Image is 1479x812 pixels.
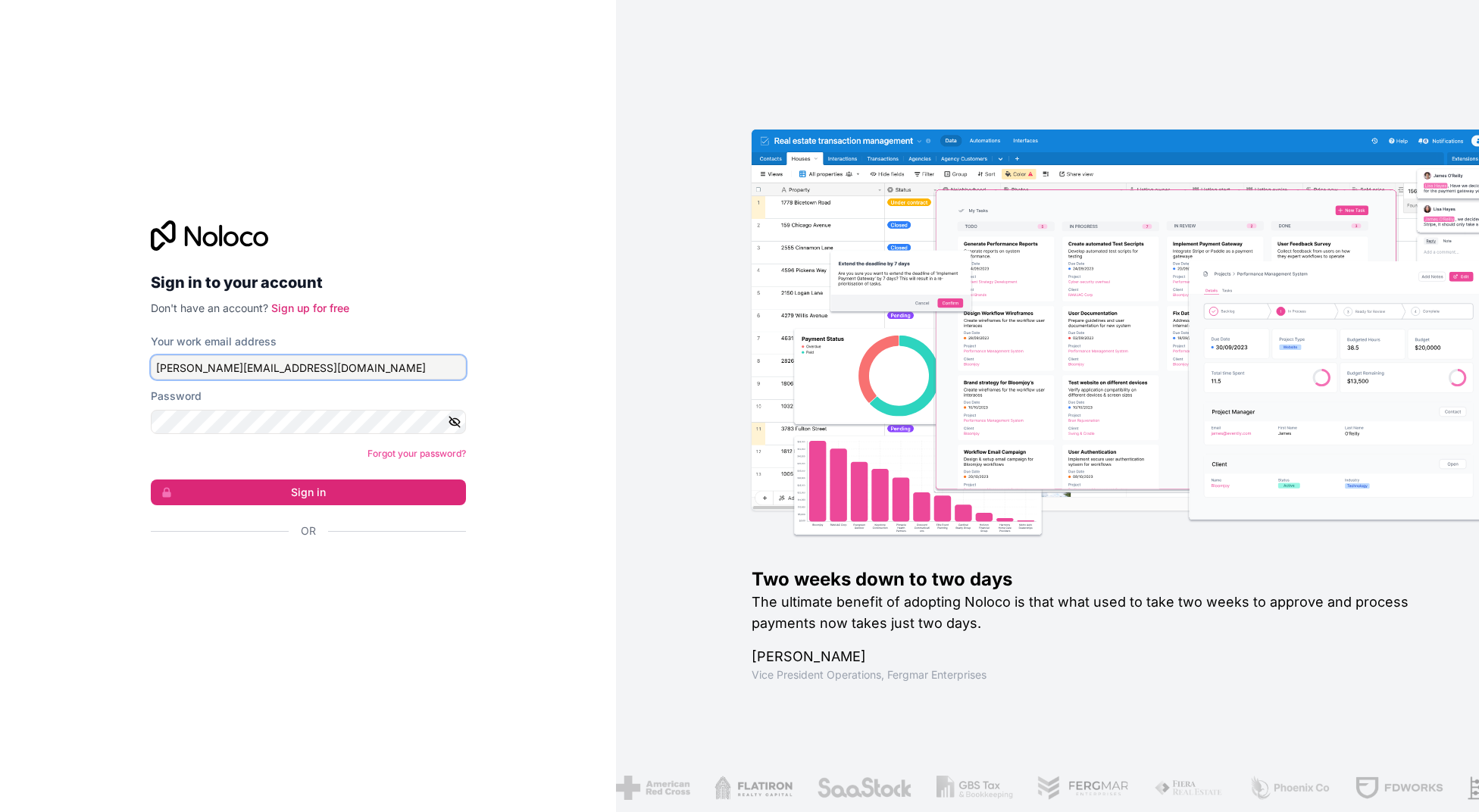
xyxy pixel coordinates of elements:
input: Email address [151,355,466,379]
label: Password [151,389,202,404]
h2: Sign in to your account [151,269,466,296]
a: Forgot your password? [367,448,466,459]
h1: Vice President Operations , Fergmar Enterprises [752,667,1431,682]
img: /assets/saastock-C6Zbiodz.png [817,776,912,800]
iframe: Sign in with Google Button [143,555,461,589]
img: /assets/phoenix-BREaitsQ.png [1249,776,1330,800]
h1: [PERSON_NAME] [752,646,1431,667]
img: /assets/flatiron-C8eUkumj.png [714,776,793,800]
span: Don't have an account? [151,301,268,314]
img: /assets/fdworks-Bi04fVtw.png [1355,776,1443,800]
h2: The ultimate benefit of adopting Noloco is that what used to take two weeks to approve and proces... [752,592,1431,634]
button: Sign in [151,479,466,505]
label: Your work email address [151,334,277,349]
img: /assets/american-red-cross-BAupjrZR.png [616,776,689,800]
span: Or [301,523,316,539]
a: Sign up for free [271,301,349,314]
img: /assets/fergmar-CudnrXN5.png [1037,776,1130,800]
h1: Two weeks down to two days [752,567,1431,592]
img: /assets/fiera-fwj2N5v4.png [1154,776,1225,800]
img: /assets/gbstax-C-GtDUiK.png [936,776,1014,800]
input: Password [151,410,466,434]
